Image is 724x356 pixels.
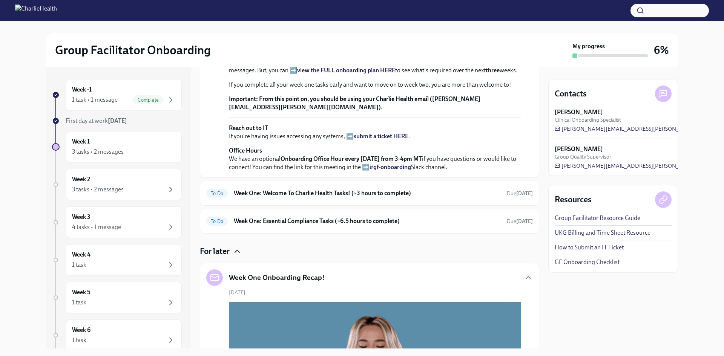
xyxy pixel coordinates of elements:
div: 1 task [72,261,86,269]
span: [DATE] [229,289,245,296]
h6: Week -1 [72,86,92,94]
p: We have an optional if you have questions or would like to connect! You can find the link for thi... [229,147,521,171]
strong: My progress [572,42,605,50]
a: Week 41 task [52,244,182,276]
h4: Resources [555,194,592,205]
strong: [PERSON_NAME] [555,108,603,116]
div: For later [200,246,539,257]
a: Group Facilitator Resource Guide [555,214,640,222]
strong: [DATE] [516,218,533,225]
h3: 6% [654,43,669,57]
h6: Week 2 [72,175,90,183]
strong: Office Hours [229,147,262,154]
a: Week 51 task [52,282,182,313]
strong: From this point on, you should be using your Charlie Health email ([PERSON_NAME][EMAIL_ADDRESS][P... [229,95,480,111]
strong: [DATE] [516,190,533,197]
a: submit a ticket HERE [354,133,408,140]
div: 1 task • 1 message [72,96,118,104]
strong: [DATE] [108,117,127,124]
h4: For later [200,246,230,257]
a: To DoWeek One: Welcome To Charlie Health Tasks! (~3 hours to complete)Due[DATE] [206,187,533,199]
strong: Important: [229,95,258,102]
span: Group Quality Supervisor [555,153,611,160]
h5: Week One Onboarding Recap! [229,273,325,283]
p: If you complete all your week one tasks early and want to move on to week two, you are more than ... [229,81,521,89]
a: Week 61 task [52,319,182,351]
a: Week 23 tasks • 2 messages [52,169,182,200]
span: Due [507,190,533,197]
a: How to Submit an IT Ticket [555,243,624,252]
strong: [PERSON_NAME] [555,145,603,153]
p: If you're having issues accessing any systems, ➡️ . [229,124,521,141]
div: 1 task [72,336,86,344]
h6: Week One: Essential Compliance Tasks (~6.5 hours to complete) [234,217,501,225]
div: 4 tasks • 1 message [72,223,121,231]
strong: Reach out to IT [229,124,268,131]
span: To Do [206,191,228,196]
h6: Week 1 [72,138,90,146]
a: #gf-onboarding [370,163,411,171]
div: 1 task [72,298,86,307]
strong: three [486,67,500,74]
span: September 9th, 2025 10:00 [507,218,533,225]
a: view the FULL onboarding plan HERE [297,67,395,74]
h2: Group Facilitator Onboarding [55,43,211,58]
a: UKG Billing and Time Sheet Resource [555,229,650,237]
a: Week -11 task • 1 messageComplete [52,79,182,111]
h6: Week 6 [72,326,90,334]
a: To DoWeek One: Essential Compliance Tasks (~6.5 hours to complete)Due[DATE] [206,215,533,227]
h6: Week 3 [72,213,90,221]
h6: Week One: Welcome To Charlie Health Tasks! (~3 hours to complete) [234,189,501,197]
strong: Onboarding Office Hour every [DATE] from 3-4pm MT [281,155,422,162]
span: First day at work [66,117,127,124]
span: To Do [206,218,228,224]
span: September 9th, 2025 10:00 [507,190,533,197]
a: GF Onboarding Checklist [555,258,620,266]
span: Due [507,218,533,225]
img: CharlieHealth [15,5,57,17]
div: 3 tasks • 2 messages [72,148,124,156]
div: 3 tasks • 2 messages [72,185,124,194]
h6: Week 5 [72,288,90,296]
h6: Week 4 [72,251,90,259]
span: Complete [133,97,163,103]
a: Week 13 tasks • 2 messages [52,131,182,163]
a: First day at work[DATE] [52,117,182,125]
a: Week 34 tasks • 1 message [52,206,182,238]
h4: Contacts [555,88,587,99]
span: Clinical Onboarding Specialist [555,116,621,124]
